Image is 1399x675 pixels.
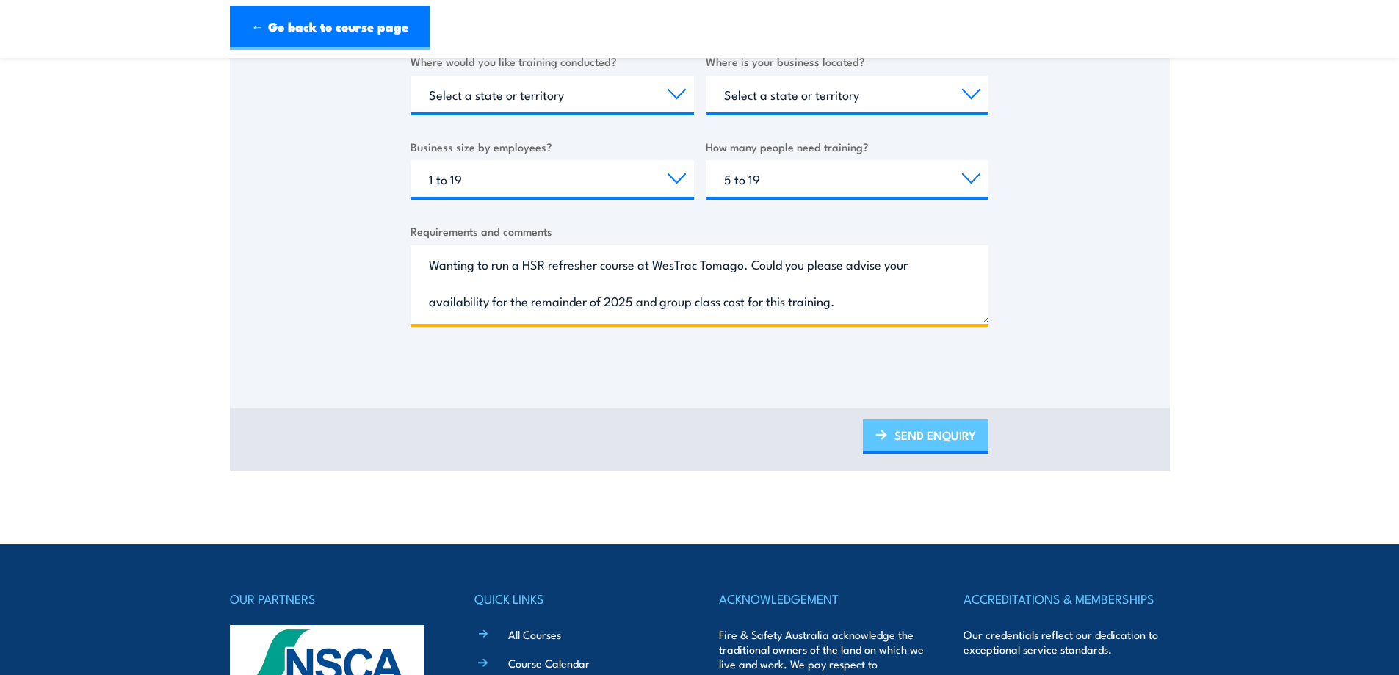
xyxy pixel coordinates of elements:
h4: QUICK LINKS [474,588,680,609]
label: Requirements and comments [411,223,988,239]
label: Business size by employees? [411,138,694,155]
a: Course Calendar [508,655,590,671]
label: How many people need training? [706,138,989,155]
a: All Courses [508,627,561,642]
p: Our credentials reflect our dedication to exceptional service standards. [964,627,1169,657]
a: ← Go back to course page [230,6,430,50]
h4: ACKNOWLEDGEMENT [719,588,925,609]
label: Where is your business located? [706,53,989,70]
h4: OUR PARTNERS [230,588,435,609]
h4: ACCREDITATIONS & MEMBERSHIPS [964,588,1169,609]
label: Where would you like training conducted? [411,53,694,70]
a: SEND ENQUIRY [863,419,988,454]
